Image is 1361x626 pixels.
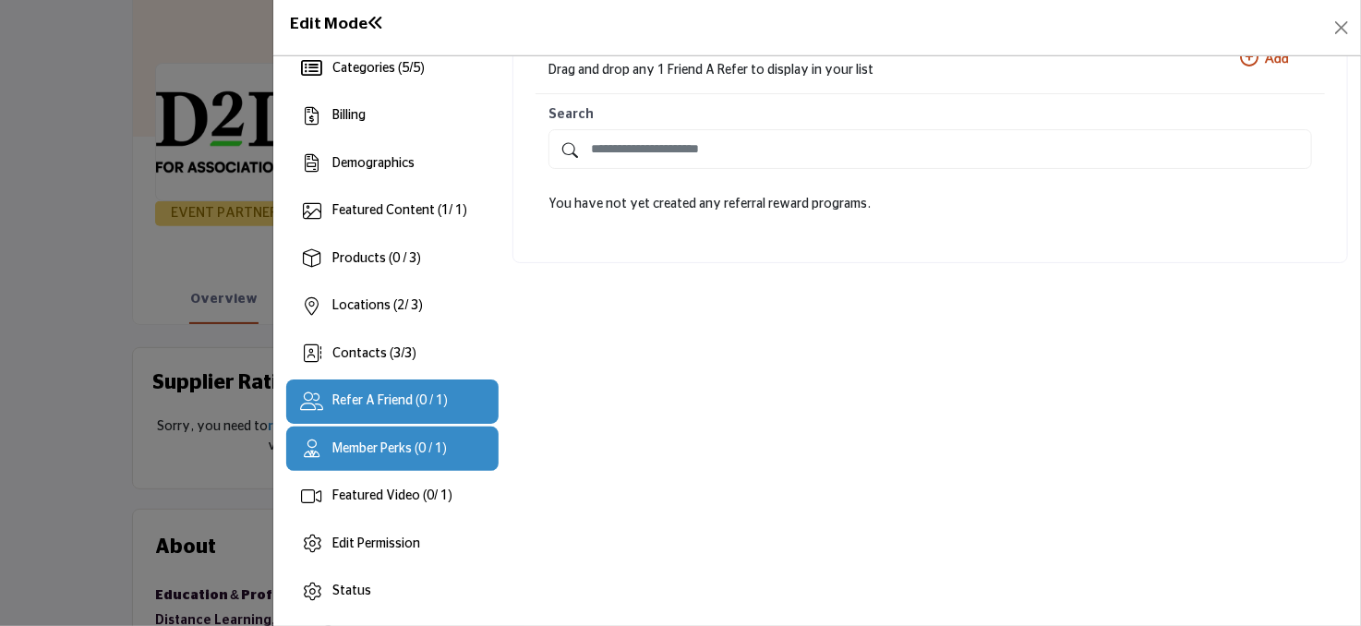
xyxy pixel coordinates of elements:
i: Add New [1240,48,1259,66]
span: 5 [402,62,409,75]
span: Featured Content ( / 1) [332,204,467,217]
span: Products (0 / 3) [332,252,421,265]
span: 3 [393,347,401,360]
span: Billing [332,109,366,122]
p: You have not yet created any referral reward programs. [548,195,1312,214]
span: Edit Permission [332,537,420,550]
span: Member Perks (0 / 1) [332,442,447,455]
button: Add [1217,39,1312,76]
span: Contacts ( / ) [332,347,416,360]
h1: Edit Mode [290,15,384,34]
span: 1 [441,204,449,217]
span: 5 [413,62,420,75]
span: Drag and drop any 1 Friend A Refer to display in your list [548,64,873,77]
span: Status [332,584,371,597]
span: Locations ( / 3) [332,299,423,312]
button: Close [1329,15,1355,41]
span: Featured Video ( / 1) [332,489,452,502]
span: 3 [404,347,412,360]
span: Demographics [332,157,415,170]
span: Categories ( / ) [332,62,425,75]
span: Refer A Friend (0 / 1) [332,394,448,407]
b: Add [1240,48,1289,66]
span: 2 [397,299,404,312]
span: 0 [427,489,434,502]
h6: Search [548,107,1312,123]
input: Search by Referral Name [548,129,1312,169]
